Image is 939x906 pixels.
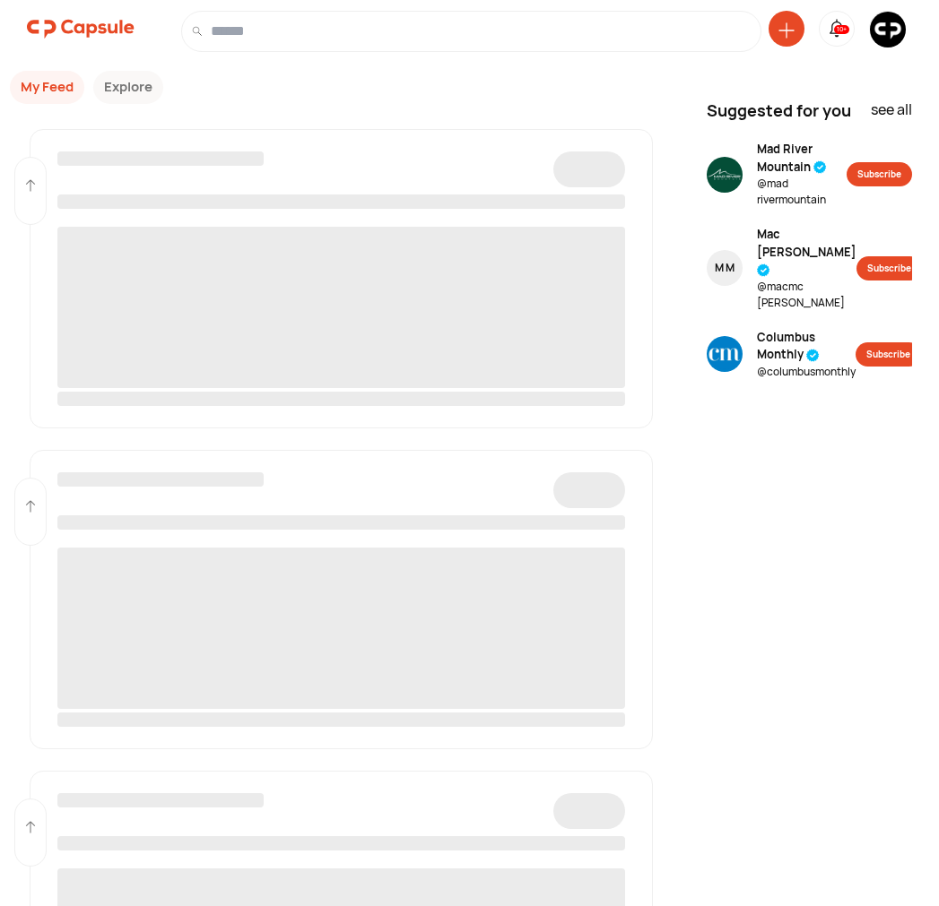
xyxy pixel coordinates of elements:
[57,194,625,209] span: ‌
[57,548,625,709] span: ‌
[57,227,625,388] span: ‌
[10,71,84,104] button: My Feed
[57,392,625,406] span: ‌
[871,99,912,130] div: see all
[707,99,851,123] span: Suggested for you
[757,364,856,380] span: @ columbusmonthly
[834,25,849,35] div: 10+
[553,151,625,187] span: ‌
[707,336,743,372] img: resizeImage
[856,342,921,367] button: Subscribe
[870,12,906,47] img: resizeImage
[57,151,264,166] span: ‌
[757,279,856,311] span: @ macmc [PERSON_NAME]
[57,712,625,727] span: ‌
[27,11,135,52] a: logo
[757,226,856,279] span: Mac [PERSON_NAME]
[847,162,912,186] button: Subscribe
[553,793,625,829] span: ‌
[757,176,847,208] span: @ mad rivermountain
[757,141,847,176] span: Mad River Mountain
[57,472,264,487] span: ‌
[757,329,856,364] span: Columbus Monthly
[856,256,922,280] button: Subscribe
[707,157,743,193] img: resizeImage
[813,160,827,174] img: tick
[806,349,820,362] img: tick
[57,515,625,530] span: ‌
[57,836,625,850] span: ‌
[715,260,735,276] div: M M
[553,472,625,508] span: ‌
[57,793,264,807] span: ‌
[27,11,135,47] img: logo
[93,71,163,104] button: Explore
[757,263,770,277] img: tick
